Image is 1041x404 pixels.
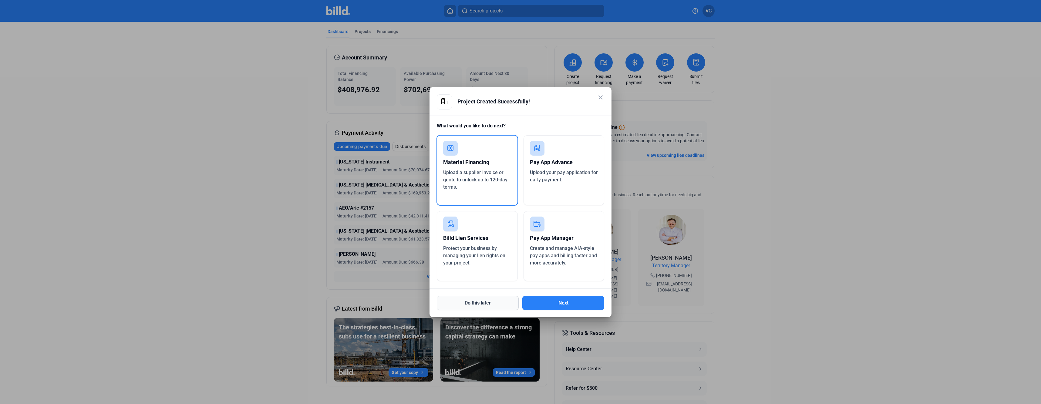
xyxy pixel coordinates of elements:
[443,245,505,266] span: Protect your business by managing your lien rights on your project.
[530,231,598,245] div: Pay App Manager
[443,231,511,245] div: Billd Lien Services
[443,170,507,190] span: Upload a supplier invoice or quote to unlock up to 120-day terms.
[530,245,597,266] span: Create and manage AIA-style pay apps and billing faster and more accurately.
[530,156,598,169] div: Pay App Advance
[522,296,604,310] button: Next
[437,122,604,135] div: What would you like to do next?
[457,94,604,109] div: Project Created Successfully!
[437,296,519,310] button: Do this later
[443,156,511,169] div: Material Financing
[530,170,598,183] span: Upload your pay application for early payment.
[597,94,604,101] mat-icon: close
